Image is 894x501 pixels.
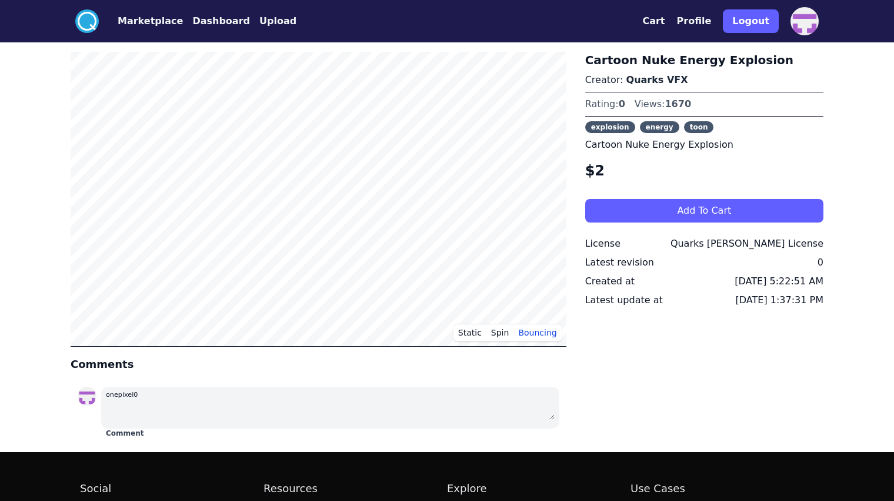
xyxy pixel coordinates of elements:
[735,274,823,288] div: [DATE] 5:22:51 AM
[677,14,712,28] button: Profile
[585,73,823,87] p: Creator:
[585,274,635,288] div: Created at
[635,97,691,111] div: Views:
[585,52,823,68] h3: Cartoon Nuke Energy Explosion
[670,237,823,251] div: Quarks [PERSON_NAME] License
[250,14,296,28] a: Upload
[665,98,691,110] span: 1670
[486,324,514,341] button: Spin
[259,14,296,28] button: Upload
[453,324,486,341] button: Static
[619,98,625,110] span: 0
[736,293,823,307] div: [DATE] 1:37:31 PM
[585,293,663,307] div: Latest update at
[585,161,823,180] h4: $2
[631,480,814,497] h2: Use Cases
[447,480,631,497] h2: Explore
[106,391,138,399] small: onepixel0
[642,14,665,28] button: Cart
[684,121,714,133] span: toon
[192,14,250,28] button: Dashboard
[263,480,447,497] h2: Resources
[790,7,819,35] img: profile
[106,429,144,438] button: Comment
[80,480,263,497] h2: Social
[585,138,823,152] p: Cartoon Nuke Energy Explosion
[585,121,635,133] span: explosion
[585,199,823,223] button: Add To Cart
[626,74,688,85] a: Quarks VFX
[585,97,625,111] div: Rating:
[585,237,621,251] div: License
[818,256,823,270] div: 0
[723,5,779,38] a: Logout
[513,324,561,341] button: Bouncing
[640,121,679,133] span: energy
[183,14,250,28] a: Dashboard
[585,256,654,270] div: Latest revision
[723,9,779,33] button: Logout
[78,387,96,406] img: profile
[99,14,183,28] a: Marketplace
[71,356,566,373] h4: Comments
[118,14,183,28] button: Marketplace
